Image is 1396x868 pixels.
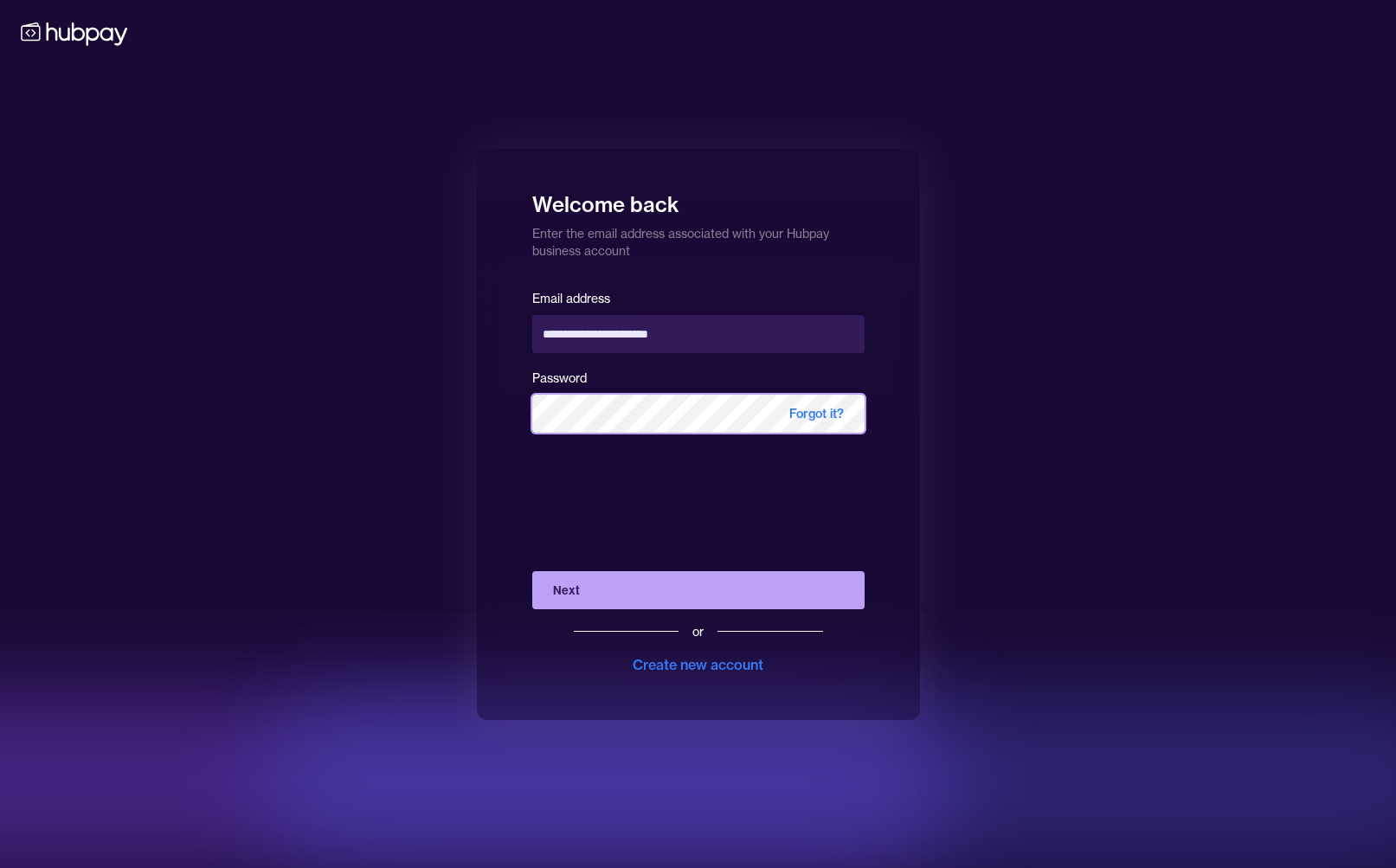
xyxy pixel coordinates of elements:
[532,370,587,386] label: Password
[532,218,865,260] p: Enter the email address associated with your Hubpay business account
[692,623,704,640] div: or
[769,395,865,433] span: Forgot it?
[633,654,763,675] div: Create new account
[532,571,865,609] button: Next
[532,291,610,306] label: Email address
[532,180,865,218] h1: Welcome back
